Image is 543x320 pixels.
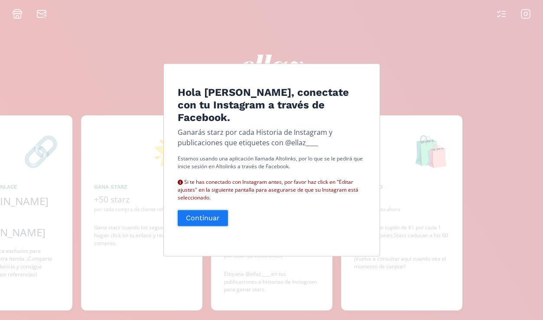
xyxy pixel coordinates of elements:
p: Estamos usando una aplicación llamada Altolinks, por lo que se le pedirá que inicie sesión en Alt... [178,155,366,202]
div: Si te has conectado con Instagram antes, por favor haz click en "Editar ajustes" en la siguiente ... [178,171,366,202]
p: Ganarás starz por cada Historia de Instagram y publicaciones que etiquetes con @ellaz____ [178,127,366,148]
h4: Hola [PERSON_NAME], conectate con tu Instagram a través de Facebook. [178,86,366,124]
div: Edit Program [163,63,380,256]
button: Continuar [176,209,229,228]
